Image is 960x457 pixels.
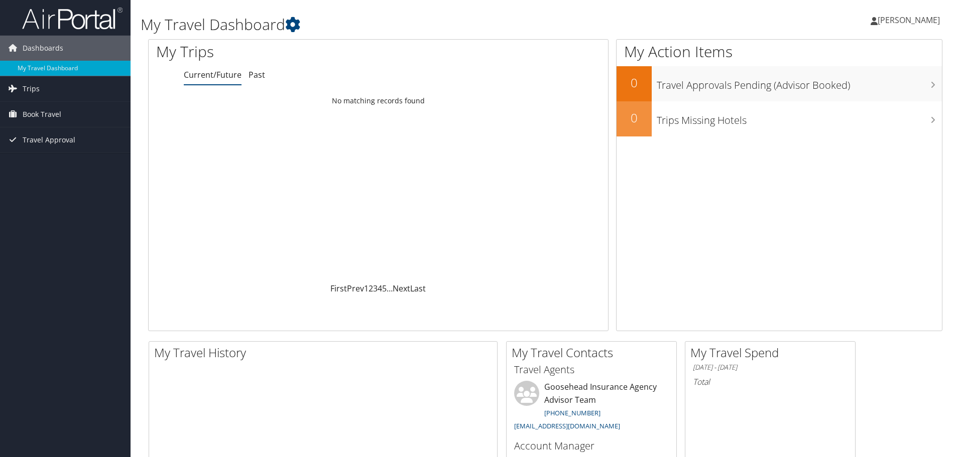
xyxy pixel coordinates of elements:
[23,76,40,101] span: Trips
[369,283,373,294] a: 2
[693,363,848,372] h6: [DATE] - [DATE]
[514,439,669,453] h3: Account Manager
[184,69,242,80] a: Current/Future
[393,283,410,294] a: Next
[544,408,601,417] a: [PHONE_NUMBER]
[23,127,75,153] span: Travel Approval
[514,421,620,430] a: [EMAIL_ADDRESS][DOMAIN_NAME]
[22,7,123,30] img: airportal-logo.png
[871,5,950,35] a: [PERSON_NAME]
[617,66,942,101] a: 0Travel Approvals Pending (Advisor Booked)
[330,283,347,294] a: First
[617,109,652,126] h2: 0
[878,15,940,26] span: [PERSON_NAME]
[156,41,409,62] h1: My Trips
[23,36,63,61] span: Dashboards
[514,363,669,377] h3: Travel Agents
[657,108,942,127] h3: Trips Missing Hotels
[657,73,942,92] h3: Travel Approvals Pending (Advisor Booked)
[382,283,387,294] a: 5
[378,283,382,294] a: 4
[690,344,855,361] h2: My Travel Spend
[364,283,369,294] a: 1
[387,283,393,294] span: …
[617,101,942,136] a: 0Trips Missing Hotels
[512,344,676,361] h2: My Travel Contacts
[617,41,942,62] h1: My Action Items
[617,74,652,91] h2: 0
[249,69,265,80] a: Past
[373,283,378,294] a: 3
[141,14,680,35] h1: My Travel Dashboard
[154,344,497,361] h2: My Travel History
[347,283,364,294] a: Prev
[509,381,674,434] li: Goosehead Insurance Agency Advisor Team
[149,92,608,110] td: No matching records found
[23,102,61,127] span: Book Travel
[410,283,426,294] a: Last
[693,376,848,387] h6: Total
